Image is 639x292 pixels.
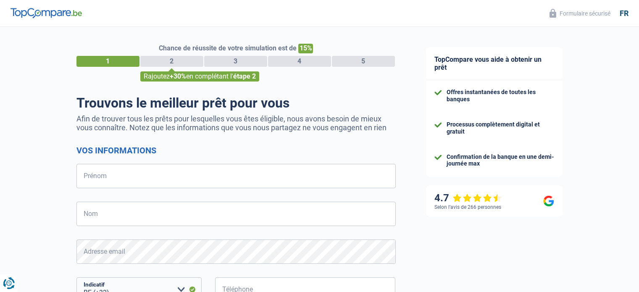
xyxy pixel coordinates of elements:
[544,6,615,20] button: Formulaire sécurisé
[332,56,395,67] div: 5
[76,145,396,155] h2: Vos informations
[170,72,186,80] span: +30%
[159,44,297,52] span: Chance de réussite de votre simulation est de
[140,71,259,82] div: Rajoutez en complétant l'
[434,204,501,210] div: Selon l’avis de 266 personnes
[447,121,554,135] div: Processus complètement digital et gratuit
[140,56,203,67] div: 2
[233,72,256,80] span: étape 2
[204,56,267,67] div: 3
[426,47,563,80] div: TopCompare vous aide à obtenir un prêt
[447,153,554,168] div: Confirmation de la banque en une demi-journée max
[11,8,82,18] img: TopCompare Logo
[620,9,628,18] div: fr
[447,89,554,103] div: Offres instantanées de toutes les banques
[76,95,396,111] h1: Trouvons le meilleur prêt pour vous
[434,192,502,204] div: 4.7
[268,56,331,67] div: 4
[76,114,396,132] p: Afin de trouver tous les prêts pour lesquelles vous êtes éligible, nous avons besoin de mieux vou...
[76,56,139,67] div: 1
[298,44,313,53] span: 15%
